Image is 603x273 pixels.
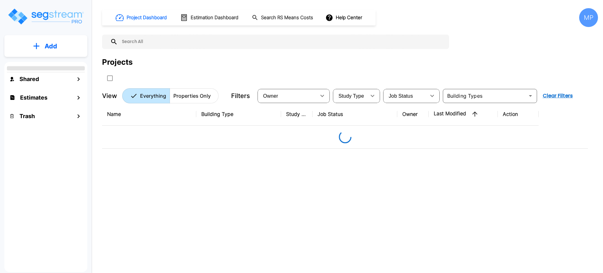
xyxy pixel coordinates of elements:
th: Owner [397,103,429,126]
div: Projects [102,57,133,68]
button: Help Center [324,12,365,24]
input: Building Types [445,91,525,100]
h1: Search RS Means Costs [261,14,313,21]
button: Properties Only [170,88,219,103]
div: Select [259,87,316,105]
th: Last Modified [429,103,498,126]
h1: Trash [19,112,35,120]
button: Project Dashboard [113,11,170,25]
div: Select [334,87,366,105]
button: Open [526,91,535,100]
span: Study Type [339,93,364,99]
div: MP [579,8,598,27]
p: Properties Only [173,92,211,100]
span: Owner [263,93,278,99]
th: Action [498,103,539,126]
img: Logo [7,8,84,25]
th: Study Type [281,103,312,126]
h1: Shared [19,75,39,83]
p: Everything [140,92,166,100]
th: Job Status [312,103,397,126]
button: Search RS Means Costs [249,12,317,24]
button: SelectAll [104,72,116,85]
button: Clear Filters [540,90,575,102]
button: Everything [122,88,170,103]
button: Add [4,37,87,55]
p: Add [45,41,57,51]
th: Name [102,103,196,126]
div: Platform [122,88,219,103]
button: Estimation Dashboard [178,11,242,24]
div: Select [384,87,426,105]
h1: Estimates [20,93,47,102]
h1: Project Dashboard [127,14,167,21]
p: Filters [231,91,250,101]
th: Building Type [196,103,281,126]
p: View [102,91,117,101]
h1: Estimation Dashboard [191,14,238,21]
input: Search All [118,35,446,49]
span: Job Status [389,93,413,99]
